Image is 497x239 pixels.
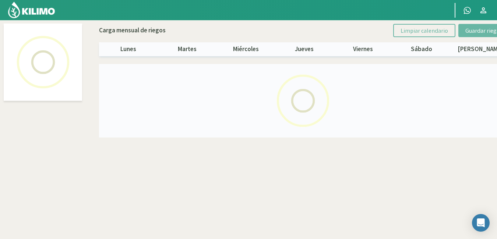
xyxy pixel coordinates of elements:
[158,44,216,54] p: martes
[266,64,340,138] img: Loading...
[392,44,451,54] p: sábado
[393,24,455,37] button: Limpiar calendario
[216,44,275,54] p: miércoles
[401,27,448,34] span: Limpiar calendario
[99,44,158,54] p: lunes
[472,214,490,232] div: Open Intercom Messenger
[99,26,166,35] p: Carga mensual de riegos
[275,44,334,54] p: jueves
[6,25,80,99] img: Loading...
[334,44,392,54] p: viernes
[7,1,56,19] img: Kilimo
